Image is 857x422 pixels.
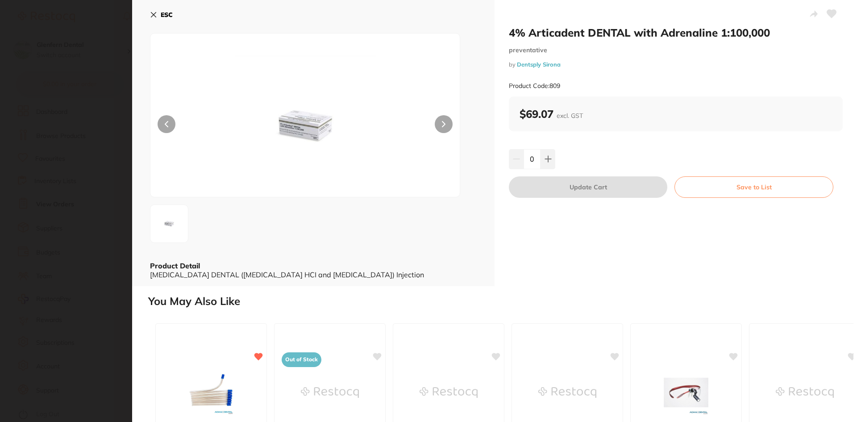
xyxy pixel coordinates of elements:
[509,176,667,198] button: Update Cart
[657,370,715,415] img: Hogies Nagata LED Eyewear Dental Headlights
[150,7,173,22] button: ESC
[557,112,583,120] span: excl. GST
[420,370,478,415] img: Caredent Dental Plaque Disclosing Tablet (10)
[282,352,321,367] span: Out of Stock
[148,295,853,308] h2: You May Also Like
[150,271,477,279] div: [MEDICAL_DATA] DENTAL ([MEDICAL_DATA] HCI and [MEDICAL_DATA]) Injection
[182,370,240,415] img: Saliva Suction Ejectors 100/pk
[161,11,173,19] b: ESC
[520,107,583,121] b: $69.07
[509,26,843,39] h2: 4% Articadent DENTAL with Adrenaline 1:100,000
[509,46,843,54] small: preventative
[509,82,560,90] small: Product Code: 809
[509,61,843,68] small: by
[776,370,834,415] img: Nakamura Dental Air Motor ME-20M 4 Hole 20,000rpm
[150,261,200,270] b: Product Detail
[538,370,596,415] img: ADE Ergo Doctor C Dental Stool
[153,208,185,240] img: LTgwOS5qcGc
[517,61,561,68] a: Dentsply Sirona
[301,370,359,415] img: DX.Etch 37 Dental Etching Gel
[212,56,398,197] img: LTgwOS5qcGc
[674,176,833,198] button: Save to List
